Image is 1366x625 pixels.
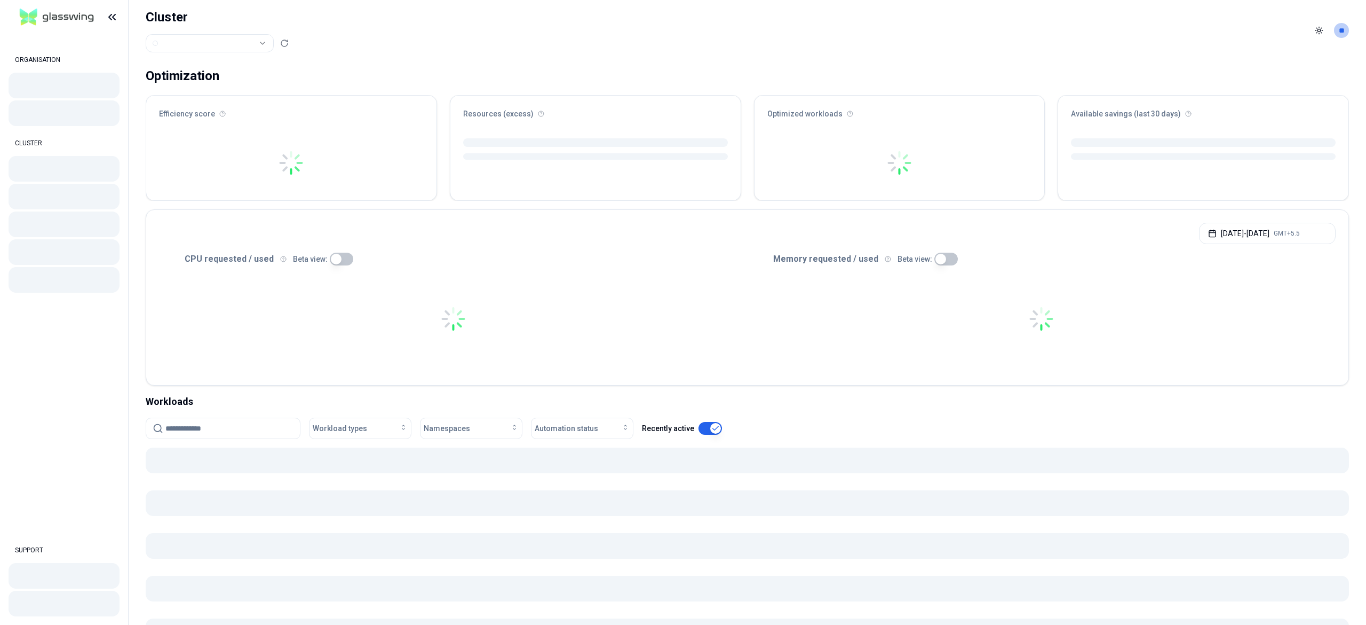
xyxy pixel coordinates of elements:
div: Memory requested / used [748,253,1336,265]
button: Workload types [309,418,411,439]
div: CPU requested / used [159,253,748,265]
div: Optimization [146,65,219,87]
button: Automation status [531,418,633,439]
label: Recently active [642,425,694,432]
button: Select a value [146,34,274,52]
img: GlassWing [15,5,98,30]
label: Beta view: [293,255,328,263]
span: Automation status [535,423,598,434]
span: Namespaces [424,423,470,434]
div: SUPPORT [9,540,120,561]
h1: Cluster [146,9,289,26]
div: Optimized workloads [755,96,1045,126]
span: GMT+5.5 [1274,229,1300,238]
button: Namespaces [420,418,522,439]
div: Available savings (last 30 days) [1058,96,1348,126]
button: [DATE]-[DATE]GMT+5.5 [1199,223,1336,244]
div: CLUSTER [9,132,120,154]
div: Resources (excess) [450,96,741,126]
div: Workloads [146,394,1349,409]
div: ORGANISATION [9,49,120,71]
span: Workload types [313,423,367,434]
div: Efficiency score [146,96,436,126]
label: Beta view: [898,255,932,263]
